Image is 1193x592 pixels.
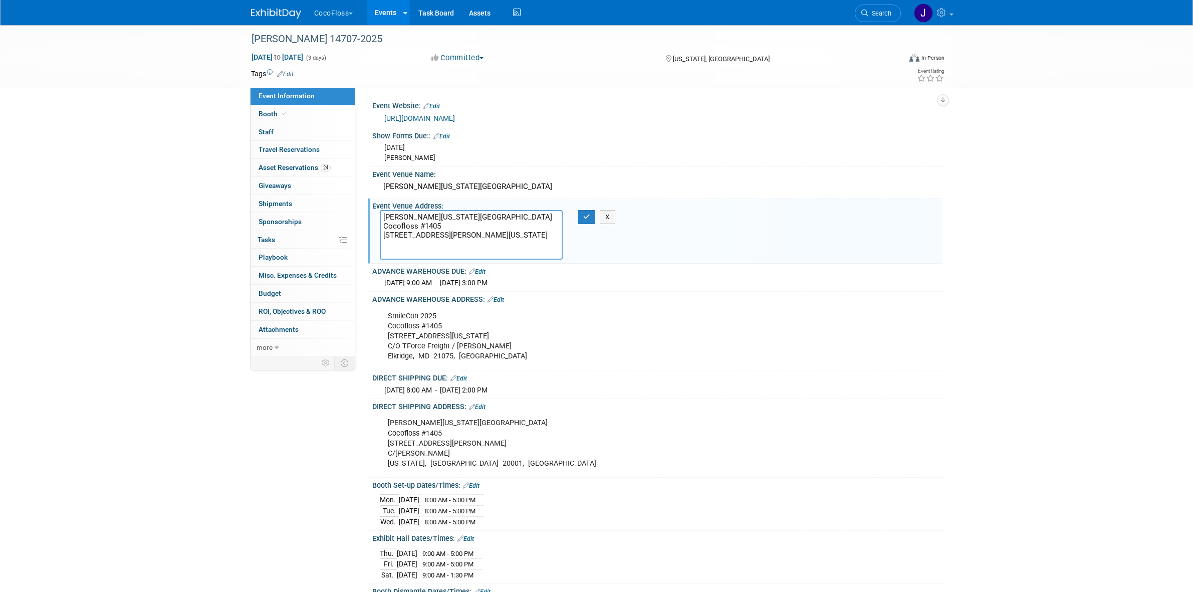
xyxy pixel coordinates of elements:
td: Toggle Event Tabs [334,356,355,369]
span: 9:00 AM - 1:30 PM [422,571,473,579]
td: Sat. [380,569,397,580]
td: [DATE] [399,505,419,516]
div: Show Forms Due:: [372,128,942,141]
img: Format-Inperson.png [909,54,919,62]
a: Edit [450,375,467,382]
a: Tasks [251,231,355,249]
a: Misc. Expenses & Credits [251,267,355,284]
span: 8:00 AM - 5:00 PM [424,507,475,515]
span: Booth [259,110,289,118]
img: ExhibitDay [251,9,301,19]
div: DIRECT SHIPPING ADDRESS: [372,399,942,412]
div: [PERSON_NAME] 14707-2025 [248,30,886,48]
a: Staff [251,123,355,141]
a: Giveaways [251,177,355,194]
span: [DATE] [384,143,405,151]
div: In-Person [921,54,944,62]
div: ADVANCE WAREHOUSE ADDRESS: [372,292,942,305]
td: Tue. [380,505,399,516]
span: 9:00 AM - 5:00 PM [422,560,473,568]
img: Justin Newborn [914,4,933,23]
div: Event Venue Address: [372,199,942,211]
div: [PERSON_NAME][US_STATE][GEOGRAPHIC_DATA] [380,179,935,194]
a: Sponsorships [251,213,355,231]
span: [DATE] 8:00 AM - [DATE] 2:00 PM [384,386,488,394]
span: [DATE] [DATE] [251,53,304,62]
a: Shipments [251,195,355,213]
span: Sponsorships [259,218,302,226]
td: Wed. [380,516,399,527]
span: to [273,53,282,61]
td: Tags [251,69,294,79]
a: [URL][DOMAIN_NAME] [384,114,455,122]
span: Asset Reservations [259,163,331,171]
span: Budget [259,289,281,297]
button: Committed [428,53,488,63]
a: Edit [463,482,480,489]
span: 8:00 AM - 5:00 PM [424,518,475,526]
a: Search [855,5,901,22]
span: Playbook [259,253,288,261]
a: Edit [469,268,486,275]
td: Thu. [380,548,397,559]
span: (3 days) [305,55,326,61]
div: Event Rating [917,69,944,74]
div: [PERSON_NAME] [384,153,935,163]
button: X [600,210,615,224]
span: Tasks [258,236,275,244]
a: Asset Reservations24 [251,159,355,176]
td: [DATE] [397,548,417,559]
span: ROI, Objectives & ROO [259,307,326,315]
span: more [257,343,273,351]
span: [US_STATE], [GEOGRAPHIC_DATA] [673,55,770,63]
span: [DATE] 9:00 AM - [DATE] 3:00 PM [384,279,488,287]
span: Attachments [259,325,299,333]
div: Exhibit Hall Dates/Times: [372,531,942,544]
div: [PERSON_NAME][US_STATE][GEOGRAPHIC_DATA] Cocofloss #1405 [STREET_ADDRESS][PERSON_NAME] C/[PERSON_... [381,413,832,473]
span: 8:00 AM - 5:00 PM [424,496,475,504]
td: [DATE] [399,495,419,506]
span: Event Information [259,92,315,100]
a: Edit [277,71,294,78]
a: Edit [423,103,440,110]
span: Giveaways [259,181,291,189]
span: Shipments [259,200,292,208]
a: Edit [488,296,504,303]
div: DIRECT SHIPPING DUE: [372,370,942,383]
span: Search [868,10,891,17]
div: Event Website: [372,98,942,111]
div: ADVANCE WAREHOUSE DUE: [372,264,942,277]
span: Staff [259,128,274,136]
i: Booth reservation complete [282,111,287,116]
div: Event Venue Name: [372,167,942,179]
a: more [251,339,355,356]
a: Event Information [251,87,355,105]
a: Edit [433,133,450,140]
a: Booth [251,105,355,123]
td: Fri. [380,559,397,570]
td: [DATE] [399,516,419,527]
div: SmileCon 2025 Cocofloss #1405 [STREET_ADDRESS][US_STATE] C/O TForce Freight / [PERSON_NAME] Elkri... [381,306,832,366]
a: Budget [251,285,355,302]
span: Travel Reservations [259,145,320,153]
a: ROI, Objectives & ROO [251,303,355,320]
span: 9:00 AM - 5:00 PM [422,550,473,557]
a: Edit [457,535,474,542]
div: Booth Set-up Dates/Times: [372,478,942,491]
td: [DATE] [397,559,417,570]
a: Travel Reservations [251,141,355,158]
div: Event Format [842,52,945,67]
td: [DATE] [397,569,417,580]
a: Playbook [251,249,355,266]
a: Attachments [251,321,355,338]
a: Edit [469,404,486,411]
td: Mon. [380,495,399,506]
span: 24 [321,164,331,171]
td: Personalize Event Tab Strip [317,356,335,369]
span: Misc. Expenses & Credits [259,271,337,279]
